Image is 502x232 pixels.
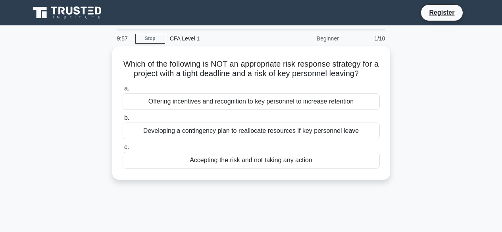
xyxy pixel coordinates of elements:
a: Register [424,8,459,17]
h5: Which of the following is NOT an appropriate risk response strategy for a project with a tight de... [122,59,381,79]
a: Stop [135,34,165,44]
div: Beginner [274,31,344,46]
div: CFA Level 1 [165,31,274,46]
div: 9:57 [112,31,135,46]
span: b. [124,114,129,121]
div: Accepting the risk and not taking any action [123,152,380,169]
div: Developing a contingency plan to reallocate resources if key personnel leave [123,123,380,139]
div: Offering incentives and recognition to key personnel to increase retention [123,93,380,110]
span: a. [124,85,129,92]
span: c. [124,144,129,150]
div: 1/10 [344,31,390,46]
